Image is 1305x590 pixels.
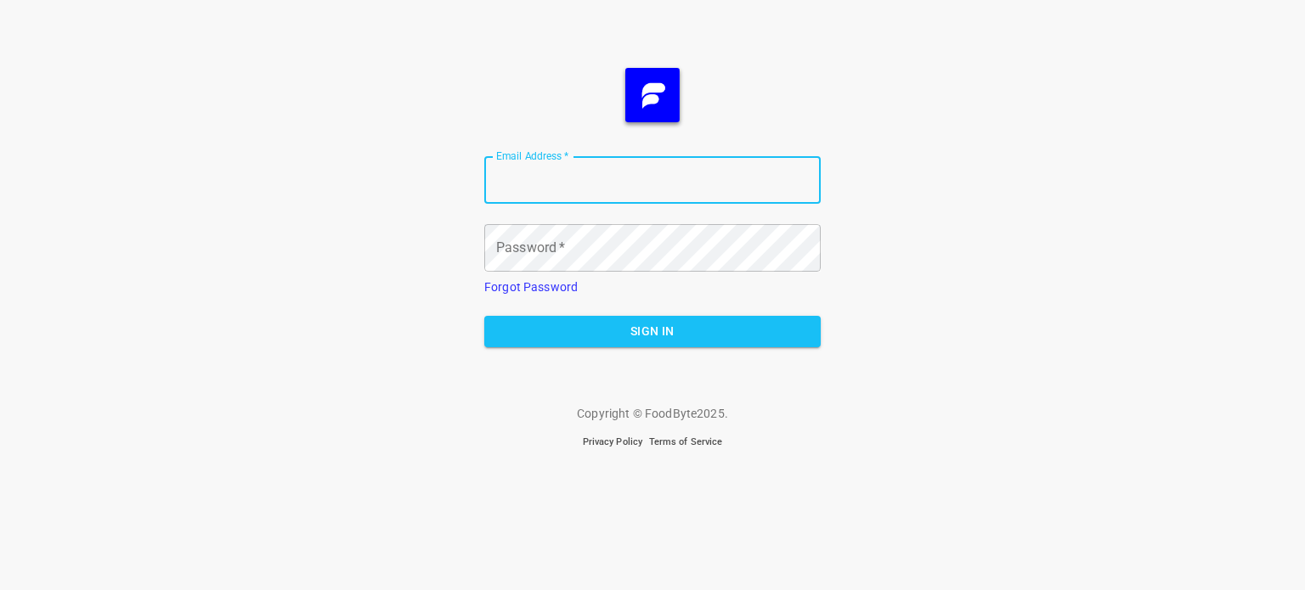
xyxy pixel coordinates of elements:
[625,68,680,122] img: FB_Logo_Reversed_RGB_Icon.895fbf61.png
[577,405,728,422] p: Copyright © FoodByte 2025 .
[484,280,578,294] a: Forgot Password
[649,436,722,447] a: Terms of Service
[484,316,821,347] button: Sign In
[498,321,807,342] span: Sign In
[583,436,642,447] a: Privacy Policy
